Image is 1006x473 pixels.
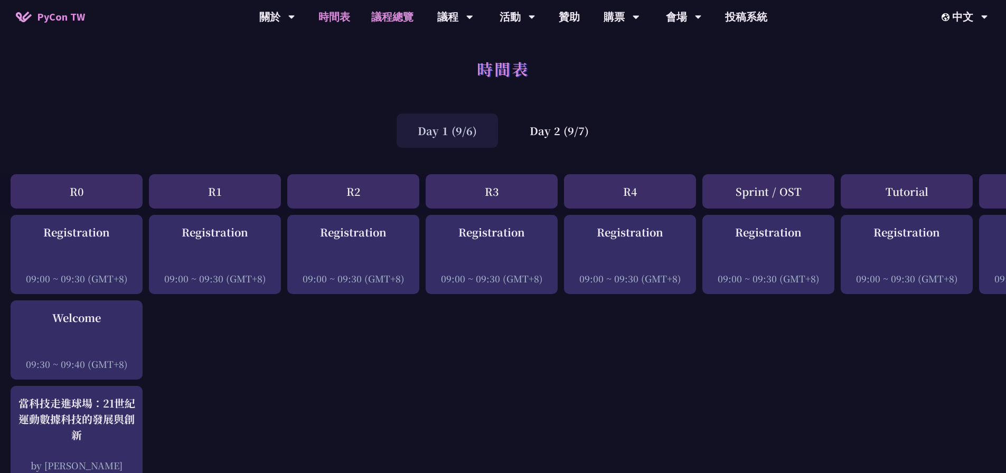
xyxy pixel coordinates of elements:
div: Registration [708,224,829,240]
div: Day 1 (9/6) [397,113,498,148]
div: Registration [154,224,276,240]
div: R3 [426,174,558,209]
div: R4 [564,174,696,209]
div: Welcome [16,310,137,326]
div: Day 2 (9/7) [509,113,610,148]
div: Sprint / OST [702,174,834,209]
img: Locale Icon [942,13,952,21]
div: R0 [11,174,143,209]
div: Tutorial [841,174,973,209]
div: Registration [569,224,691,240]
div: 09:00 ~ 09:30 (GMT+8) [569,272,691,285]
div: 09:00 ~ 09:30 (GMT+8) [293,272,414,285]
div: Registration [16,224,137,240]
div: Registration [293,224,414,240]
div: 09:00 ~ 09:30 (GMT+8) [16,272,137,285]
div: 09:00 ~ 09:30 (GMT+8) [846,272,967,285]
div: R1 [149,174,281,209]
div: 09:00 ~ 09:30 (GMT+8) [708,272,829,285]
div: Registration [846,224,967,240]
img: Home icon of PyCon TW 2025 [16,12,32,22]
div: 當科技走進球場：21世紀運動數據科技的發展與創新 [16,395,137,443]
div: 09:30 ~ 09:40 (GMT+8) [16,357,137,371]
h1: 時間表 [477,53,529,84]
div: by [PERSON_NAME] [16,459,137,472]
div: Registration [431,224,552,240]
a: PyCon TW [5,4,96,30]
div: 09:00 ~ 09:30 (GMT+8) [154,272,276,285]
div: 09:00 ~ 09:30 (GMT+8) [431,272,552,285]
span: PyCon TW [37,9,85,25]
div: R2 [287,174,419,209]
